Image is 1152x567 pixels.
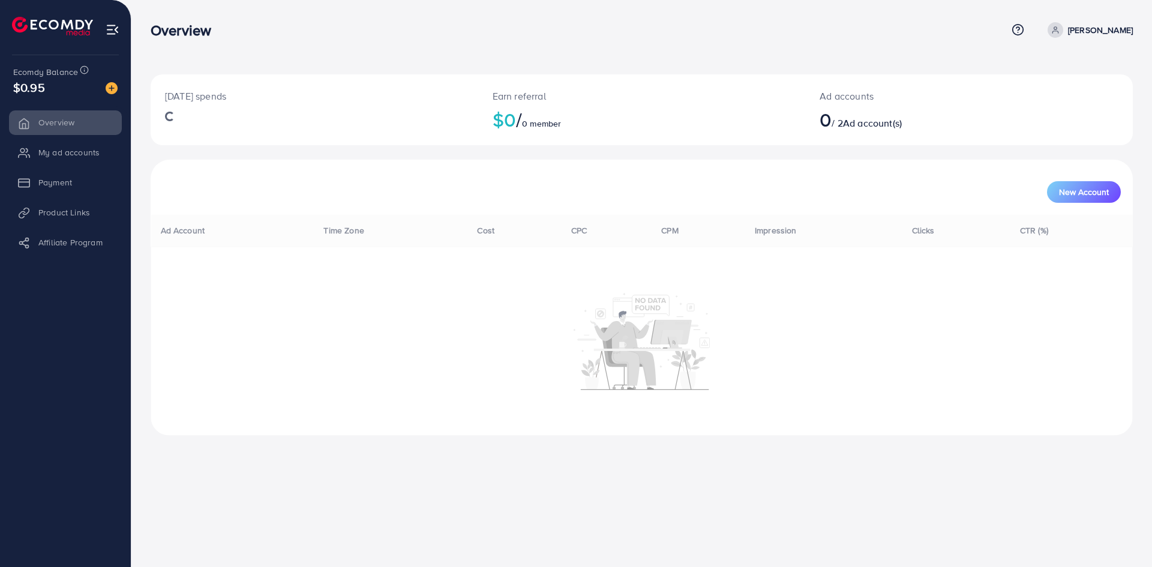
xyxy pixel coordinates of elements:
span: New Account [1059,188,1109,196]
span: 0 member [522,118,561,130]
h2: $0 [493,108,791,131]
img: menu [106,23,119,37]
span: $0.95 [13,79,45,96]
a: [PERSON_NAME] [1043,22,1133,38]
button: New Account [1047,181,1121,203]
h2: / 2 [820,108,1036,131]
span: 0 [820,106,832,133]
h3: Overview [151,22,221,39]
p: Earn referral [493,89,791,103]
p: [DATE] spends [165,89,464,103]
span: Ecomdy Balance [13,66,78,78]
span: Ad account(s) [843,116,902,130]
span: / [516,106,522,133]
img: logo [12,17,93,35]
p: Ad accounts [820,89,1036,103]
p: [PERSON_NAME] [1068,23,1133,37]
img: image [106,82,118,94]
